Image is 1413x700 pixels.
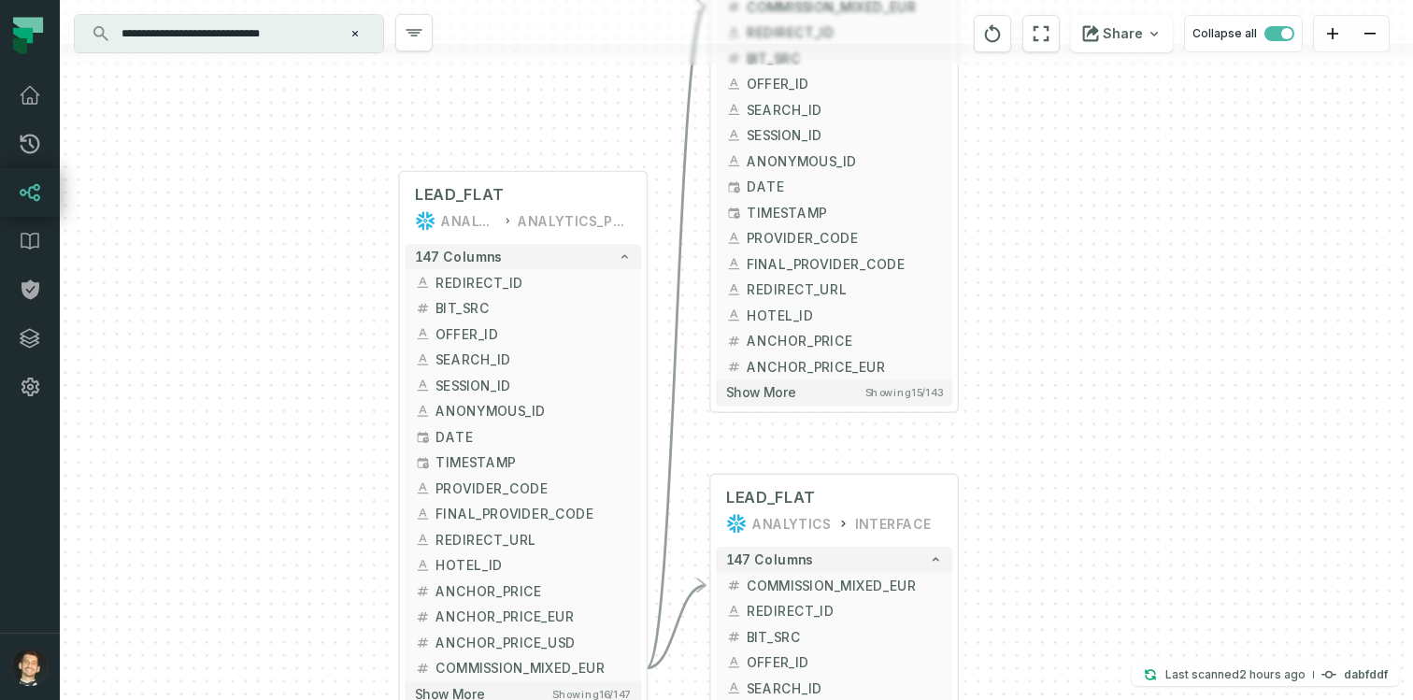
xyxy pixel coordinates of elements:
[716,200,952,226] button: TIMESTAMP
[647,585,706,668] g: Edge from eb9c0005e38b2a771cc570b5d077bd0b to 858bc0567a8826fbde70f9a608e408e1
[726,153,742,169] span: string
[716,149,952,175] button: ANONYMOUS_ID
[716,573,952,599] button: COMMISSION_MIXED_EUR
[726,655,742,671] span: string
[716,277,952,303] button: REDIRECT_URL
[726,680,742,696] span: string
[747,74,942,93] span: OFFER_ID
[716,225,952,251] button: PROVIDER_CODE
[1239,667,1306,681] relative-time: Aug 29, 2025, 9:10 AM GMT-3
[726,629,742,645] span: decimal
[855,513,931,534] div: INTERFACE
[415,378,431,393] span: string
[726,231,742,247] span: string
[415,532,431,548] span: string
[435,299,631,319] span: BIT_SRC
[747,280,942,300] span: REDIRECT_URL
[747,49,942,68] span: BIT_SRC
[747,126,942,146] span: SESSION_ID
[726,578,742,593] span: decimal
[747,178,942,197] span: DATE
[405,321,641,348] button: OFFER_ID
[435,350,631,370] span: SEARCH_ID
[405,450,641,476] button: TIMESTAMP
[415,583,431,599] span: decimal
[435,659,631,679] span: COMMISSION_MIXED_EUR
[405,527,641,553] button: REDIRECT_URL
[405,476,641,502] button: PROVIDER_CODE
[747,357,942,377] span: ANCHOR_PRICE_EUR
[405,295,641,321] button: BIT_SRC
[1071,15,1173,52] button: Share
[441,210,498,231] div: ANALYTICS
[435,453,631,473] span: TIMESTAMP
[415,185,504,206] span: LEAD_FLAT
[716,122,952,149] button: SESSION_ID
[716,328,952,354] button: ANCHOR_PRICE
[1314,16,1351,52] button: zoom in
[405,424,641,450] button: DATE
[716,624,952,650] button: BIT_SRC
[415,609,431,625] span: decimal
[1184,15,1303,52] button: Collapse all
[716,251,952,278] button: FINAL_PROVIDER_CODE
[747,652,942,672] span: OFFER_ID
[726,334,742,350] span: decimal
[518,210,631,231] div: ANALYTICS_PROD
[405,604,641,630] button: ANCHOR_PRICE_EUR
[1344,669,1388,680] h4: dabfddf
[747,332,942,351] span: ANCHOR_PRICE
[726,205,742,221] span: timestamp
[415,558,431,574] span: string
[405,579,641,605] button: ANCHOR_PRICE
[747,203,942,222] span: TIMESTAMP
[415,404,431,420] span: string
[435,633,631,652] span: ANCHOR_PRICE_USD
[716,174,952,200] button: DATE
[747,100,942,120] span: SEARCH_ID
[405,347,641,373] button: SEARCH_ID
[405,398,641,424] button: ANONYMOUS_ID
[747,229,942,249] span: PROVIDER_CODE
[405,373,641,399] button: SESSION_ID
[435,402,631,421] span: ANONYMOUS_ID
[726,307,742,323] span: string
[726,50,742,66] span: decimal
[726,128,742,144] span: string
[716,354,952,380] button: ANCHOR_PRICE_EUR
[865,386,943,399] span: Showing 15 / 143
[11,649,49,686] img: avatar of Ricardo Matheus Bertacini Borges
[415,429,431,445] span: date
[716,71,952,97] button: OFFER_ID
[726,179,742,195] span: date
[435,530,631,550] span: REDIRECT_URL
[435,273,631,293] span: REDIRECT_ID
[415,507,431,522] span: string
[415,301,431,317] span: decimal
[405,270,641,296] button: REDIRECT_ID
[405,552,641,579] button: HOTEL_ID
[1351,16,1389,52] button: zoom out
[726,256,742,272] span: string
[716,303,952,329] button: HOTEL_ID
[716,598,952,624] button: REDIRECT_ID
[747,254,942,274] span: FINAL_PROVIDER_CODE
[415,352,431,368] span: string
[435,376,631,395] span: SESSION_ID
[747,306,942,325] span: HOTEL_ID
[415,455,431,471] span: timestamp
[435,607,631,627] span: ANCHOR_PRICE_EUR
[435,324,631,344] span: OFFER_ID
[726,551,814,567] span: 147 columns
[415,250,503,265] span: 147 columns
[415,661,431,677] span: decimal
[747,679,942,698] span: SEARCH_ID
[1165,665,1306,684] p: Last scanned
[405,501,641,527] button: FINAL_PROVIDER_CODE
[435,479,631,498] span: PROVIDER_CODE
[435,505,631,524] span: FINAL_PROVIDER_CODE
[726,102,742,118] span: string
[415,480,431,496] span: string
[415,326,431,342] span: string
[435,556,631,576] span: HOTEL_ID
